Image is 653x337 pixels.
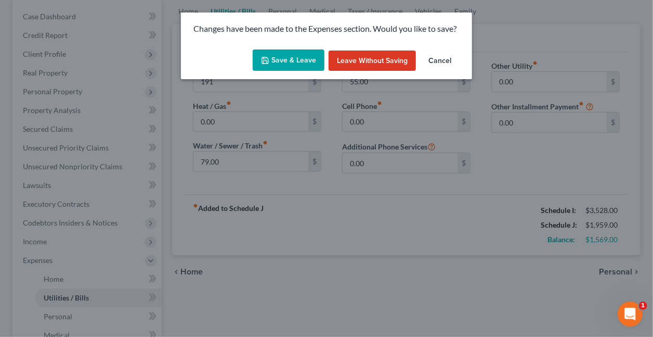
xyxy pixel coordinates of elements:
[253,49,324,71] button: Save & Leave
[618,302,643,327] iframe: Intercom live chat
[420,51,460,71] button: Cancel
[329,51,416,71] button: Leave without Saving
[193,23,460,35] p: Changes have been made to the Expenses section. Would you like to save?
[639,302,647,310] span: 1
